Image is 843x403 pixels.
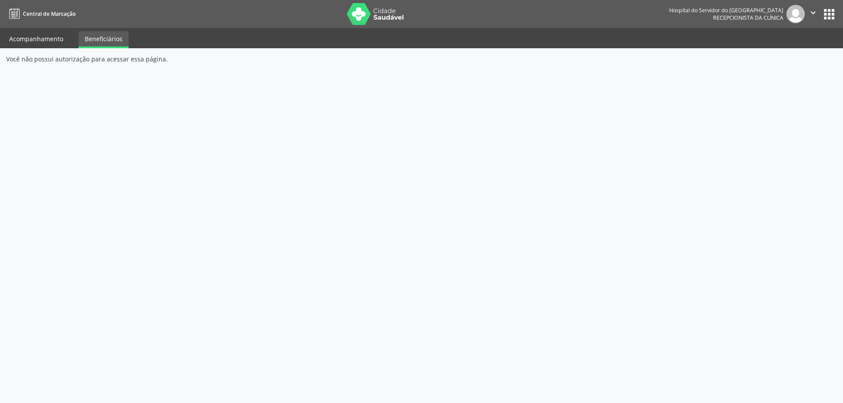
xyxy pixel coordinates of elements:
span: Recepcionista da clínica [713,14,783,21]
img: img [786,5,805,23]
div: Hospital do Servidor do [GEOGRAPHIC_DATA] [669,7,783,14]
button:  [805,5,821,23]
a: Central de Marcação [6,7,76,21]
i:  [808,8,818,18]
span: Central de Marcação [23,10,76,18]
button: apps [821,7,837,22]
a: Acompanhamento [3,31,69,46]
div: Você não possui autorização para acessar essa página. [6,54,837,64]
a: Beneficiários [79,31,129,48]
